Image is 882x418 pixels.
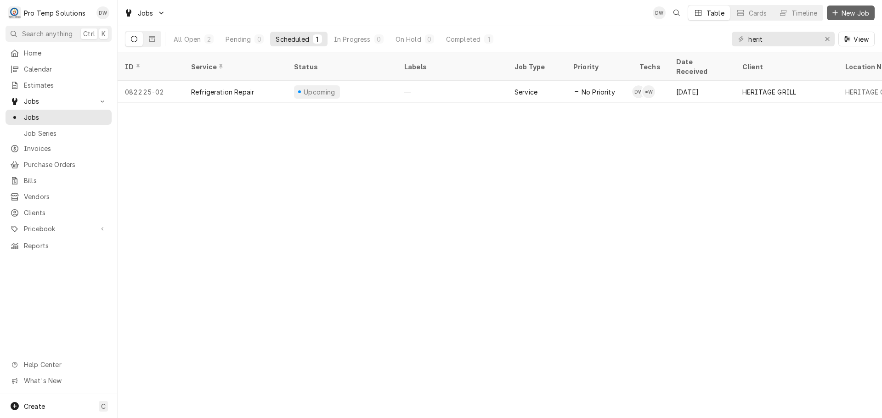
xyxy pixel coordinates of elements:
[22,29,73,39] span: Search anything
[24,8,85,18] div: Pro Temp Solutions
[397,81,507,103] div: —
[396,34,421,44] div: On Hold
[427,34,432,44] div: 0
[6,78,112,93] a: Estimates
[486,34,492,44] div: 1
[6,94,112,109] a: Go to Jobs
[6,173,112,188] a: Bills
[669,6,684,20] button: Open search
[138,8,153,18] span: Jobs
[24,64,107,74] span: Calendar
[24,176,107,185] span: Bills
[707,8,724,18] div: Table
[24,96,93,106] span: Jobs
[376,34,382,44] div: 0
[118,81,184,103] div: 082225-02
[852,34,871,44] span: View
[404,62,500,72] div: Labels
[102,29,106,39] span: K
[24,160,107,169] span: Purchase Orders
[83,29,95,39] span: Ctrl
[632,85,645,98] div: DW
[174,34,201,44] div: All Open
[24,360,106,369] span: Help Center
[120,6,169,21] a: Go to Jobs
[632,85,645,98] div: Dakota Williams's Avatar
[24,402,45,410] span: Create
[749,8,767,18] div: Cards
[6,141,112,156] a: Invoices
[6,373,112,388] a: Go to What's New
[24,128,107,138] span: Job Series
[676,57,726,76] div: Date Received
[669,81,735,103] div: [DATE]
[101,401,106,411] span: C
[24,80,107,90] span: Estimates
[24,192,107,201] span: Vendors
[24,144,107,153] span: Invoices
[191,87,254,97] div: Refrigeration Repair
[96,6,109,19] div: Dana Williams's Avatar
[446,34,481,44] div: Completed
[276,34,309,44] div: Scheduled
[582,87,615,97] span: No Priority
[24,112,107,122] span: Jobs
[24,376,106,385] span: What's New
[642,85,655,98] div: *Kevin Williams's Avatar
[24,208,107,217] span: Clients
[6,110,112,125] a: Jobs
[6,61,112,77] a: Calendar
[315,34,320,44] div: 1
[6,45,112,61] a: Home
[6,221,112,236] a: Go to Pricebook
[256,34,262,44] div: 0
[748,32,817,46] input: Keyword search
[827,6,875,20] button: New Job
[24,224,93,234] span: Pricebook
[6,26,112,42] button: Search anythingCtrlK
[6,205,112,220] a: Clients
[8,6,21,19] div: Pro Temp Solutions's Avatar
[653,6,666,19] div: Dana Williams's Avatar
[514,62,559,72] div: Job Type
[125,62,175,72] div: ID
[303,87,337,97] div: Upcoming
[24,241,107,251] span: Reports
[191,62,277,72] div: Service
[639,62,661,72] div: Techs
[6,189,112,204] a: Vendors
[6,357,112,372] a: Go to Help Center
[8,6,21,19] div: P
[514,87,537,97] div: Service
[226,34,251,44] div: Pending
[96,6,109,19] div: DW
[840,8,871,18] span: New Job
[653,6,666,19] div: DW
[573,62,623,72] div: Priority
[6,157,112,172] a: Purchase Orders
[6,126,112,141] a: Job Series
[820,32,835,46] button: Erase input
[24,48,107,58] span: Home
[742,87,796,97] div: HERITAGE GRILL
[792,8,817,18] div: Timeline
[334,34,371,44] div: In Progress
[742,62,829,72] div: Client
[6,238,112,253] a: Reports
[838,32,875,46] button: View
[294,62,388,72] div: Status
[206,34,212,44] div: 2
